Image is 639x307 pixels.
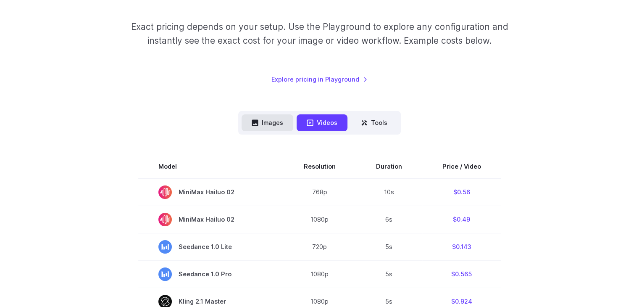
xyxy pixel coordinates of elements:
[284,206,356,233] td: 1080p
[271,74,368,84] a: Explore pricing in Playground
[242,114,293,131] button: Images
[422,233,501,260] td: $0.143
[138,155,284,178] th: Model
[284,178,356,206] td: 768p
[422,206,501,233] td: $0.49
[158,213,263,226] span: MiniMax Hailuo 02
[115,20,524,48] p: Exact pricing depends on your setup. Use the Playground to explore any configuration and instantl...
[284,260,356,288] td: 1080p
[356,233,422,260] td: 5s
[158,240,263,254] span: Seedance 1.0 Lite
[422,178,501,206] td: $0.56
[422,155,501,178] th: Price / Video
[297,114,347,131] button: Videos
[284,233,356,260] td: 720p
[356,178,422,206] td: 10s
[158,185,263,199] span: MiniMax Hailuo 02
[356,260,422,288] td: 5s
[158,267,263,281] span: Seedance 1.0 Pro
[356,206,422,233] td: 6s
[284,155,356,178] th: Resolution
[422,260,501,288] td: $0.565
[356,155,422,178] th: Duration
[351,114,397,131] button: Tools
